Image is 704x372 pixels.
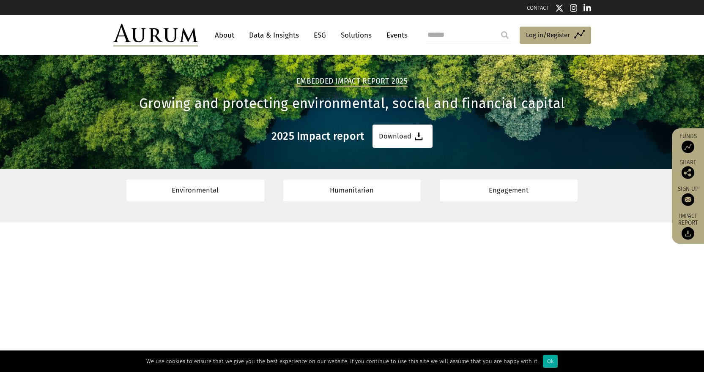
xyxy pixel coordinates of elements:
img: Sign up to our newsletter [682,193,694,206]
h3: 2025 Impact report [271,130,364,143]
a: Engagement [440,179,578,201]
img: Instagram icon [570,4,578,12]
a: ESG [310,27,330,43]
a: Humanitarian [283,179,421,201]
img: Aurum [113,24,198,46]
a: Sign up [676,185,700,206]
a: Download [373,125,433,148]
img: Share this post [682,166,694,179]
a: Events [382,27,408,43]
img: Linkedin icon [583,4,591,12]
a: Log in/Register [520,27,591,44]
a: Environmental [126,179,264,201]
a: About [211,27,238,43]
a: Impact report [676,212,700,240]
a: CONTACT [527,5,549,11]
a: Funds [676,132,700,153]
img: Twitter icon [555,4,564,12]
a: Data & Insights [245,27,303,43]
h2: Embedded Impact report 2025 [296,77,408,87]
span: Log in/Register [526,30,570,40]
input: Submit [496,27,513,43]
div: Share [676,159,700,179]
img: Access Funds [682,140,694,153]
h1: Growing and protecting environmental, social and financial capital [113,95,591,112]
a: Solutions [337,27,376,43]
div: Ok [543,355,558,368]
